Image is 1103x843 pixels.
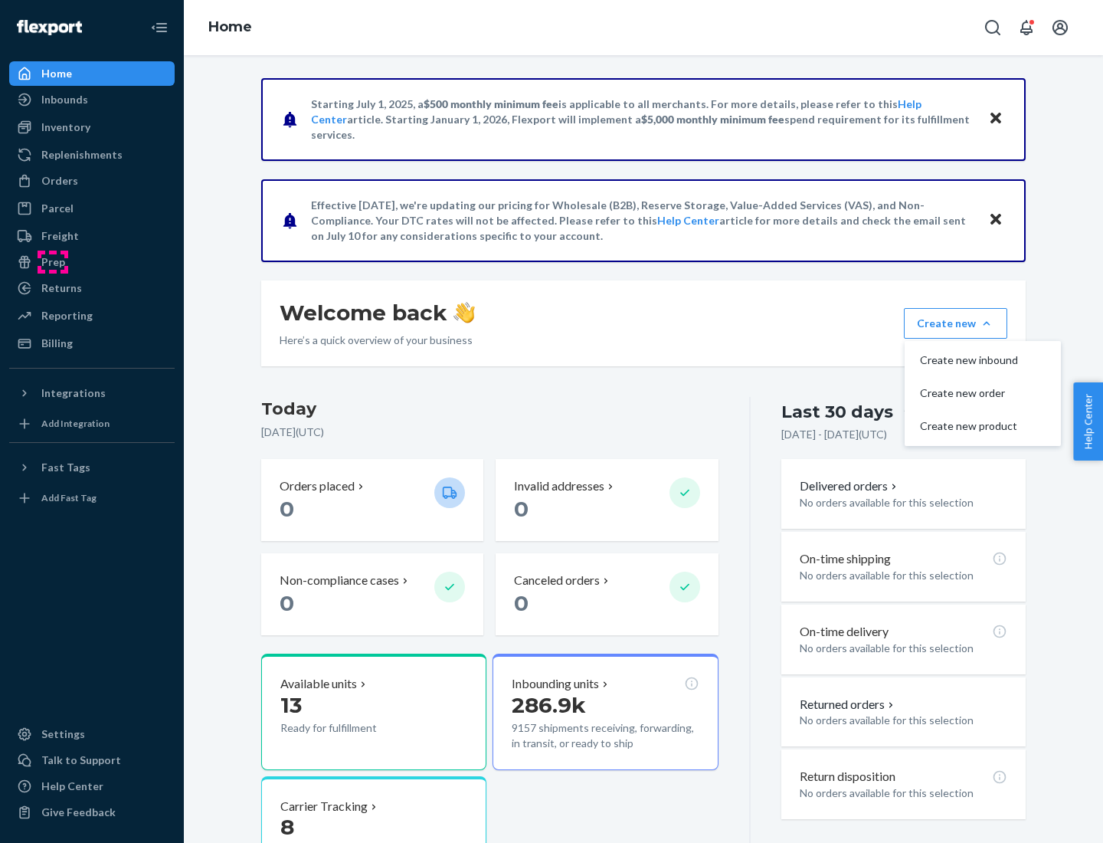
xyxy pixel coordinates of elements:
[280,333,475,348] p: Here’s a quick overview of your business
[41,228,79,244] div: Freight
[424,97,558,110] span: $500 monthly minimum fee
[496,553,718,635] button: Canceled orders 0
[1073,382,1103,461] button: Help Center
[496,459,718,541] button: Invalid addresses 0
[514,590,529,616] span: 0
[9,774,175,799] a: Help Center
[261,654,486,770] button: Available units13Ready for fulfillment
[986,108,1006,130] button: Close
[920,355,1018,366] span: Create new inbound
[9,303,175,328] a: Reporting
[1045,12,1075,43] button: Open account menu
[261,459,483,541] button: Orders placed 0
[41,173,78,189] div: Orders
[41,280,82,296] div: Returns
[9,61,175,86] a: Home
[977,12,1008,43] button: Open Search Box
[280,675,357,693] p: Available units
[800,495,1007,510] p: No orders available for this selection
[41,417,110,430] div: Add Integration
[280,477,355,495] p: Orders placed
[41,779,103,794] div: Help Center
[9,87,175,112] a: Inbounds
[908,410,1058,443] button: Create new product
[514,477,604,495] p: Invalid addresses
[800,768,895,786] p: Return disposition
[920,421,1018,431] span: Create new product
[781,400,893,424] div: Last 30 days
[781,427,887,442] p: [DATE] - [DATE] ( UTC )
[514,572,600,589] p: Canceled orders
[514,496,529,522] span: 0
[280,572,399,589] p: Non-compliance cases
[144,12,175,43] button: Close Navigation
[9,224,175,248] a: Freight
[9,250,175,274] a: Prep
[41,147,123,162] div: Replenishments
[9,381,175,405] button: Integrations
[9,196,175,221] a: Parcel
[311,198,974,244] p: Effective [DATE], we're updating our pricing for Wholesale (B2B), Reserve Storage, Value-Added Se...
[641,113,784,126] span: $5,000 monthly minimum fee
[280,720,422,736] p: Ready for fulfillment
[986,209,1006,231] button: Close
[280,590,294,616] span: 0
[41,120,90,135] div: Inventory
[41,308,93,323] div: Reporting
[41,385,106,401] div: Integrations
[41,92,88,107] div: Inbounds
[280,299,475,326] h1: Welcome back
[196,5,264,50] ol: breadcrumbs
[657,214,719,227] a: Help Center
[261,397,718,421] h3: Today
[41,254,65,270] div: Prep
[800,568,1007,583] p: No orders available for this selection
[920,388,1018,399] span: Create new order
[9,748,175,772] a: Talk to Support
[908,377,1058,410] button: Create new order
[9,412,175,436] a: Add Integration
[17,20,82,35] img: Flexport logo
[41,336,73,351] div: Billing
[280,496,294,522] span: 0
[9,115,175,139] a: Inventory
[9,722,175,746] a: Settings
[9,169,175,193] a: Orders
[9,143,175,167] a: Replenishments
[1011,12,1042,43] button: Open notifications
[280,814,294,840] span: 8
[41,66,72,81] div: Home
[41,491,97,504] div: Add Fast Tag
[9,455,175,480] button: Fast Tags
[9,276,175,300] a: Returns
[311,97,974,143] p: Starting July 1, 2025, a is applicable to all merchants. For more details, please refer to this a...
[908,344,1058,377] button: Create new inbound
[41,753,121,768] div: Talk to Support
[800,713,1007,728] p: No orders available for this selection
[800,477,900,495] button: Delivered orders
[9,331,175,356] a: Billing
[9,800,175,825] button: Give Feedback
[800,641,1007,656] p: No orders available for this selection
[800,696,897,713] button: Returned orders
[800,623,889,641] p: On-time delivery
[208,18,252,35] a: Home
[261,553,483,635] button: Non-compliance cases 0
[9,486,175,510] a: Add Fast Tag
[41,460,90,475] div: Fast Tags
[800,550,891,568] p: On-time shipping
[41,201,74,216] div: Parcel
[261,425,718,440] p: [DATE] ( UTC )
[453,302,475,323] img: hand-wave emoji
[904,308,1007,339] button: Create newCreate new inboundCreate new orderCreate new product
[41,727,85,742] div: Settings
[41,805,116,820] div: Give Feedback
[280,692,302,718] span: 13
[280,798,368,815] p: Carrier Tracking
[493,654,718,770] button: Inbounding units286.9k9157 shipments receiving, forwarding, in transit, or ready to ship
[512,692,586,718] span: 286.9k
[512,675,599,693] p: Inbounding units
